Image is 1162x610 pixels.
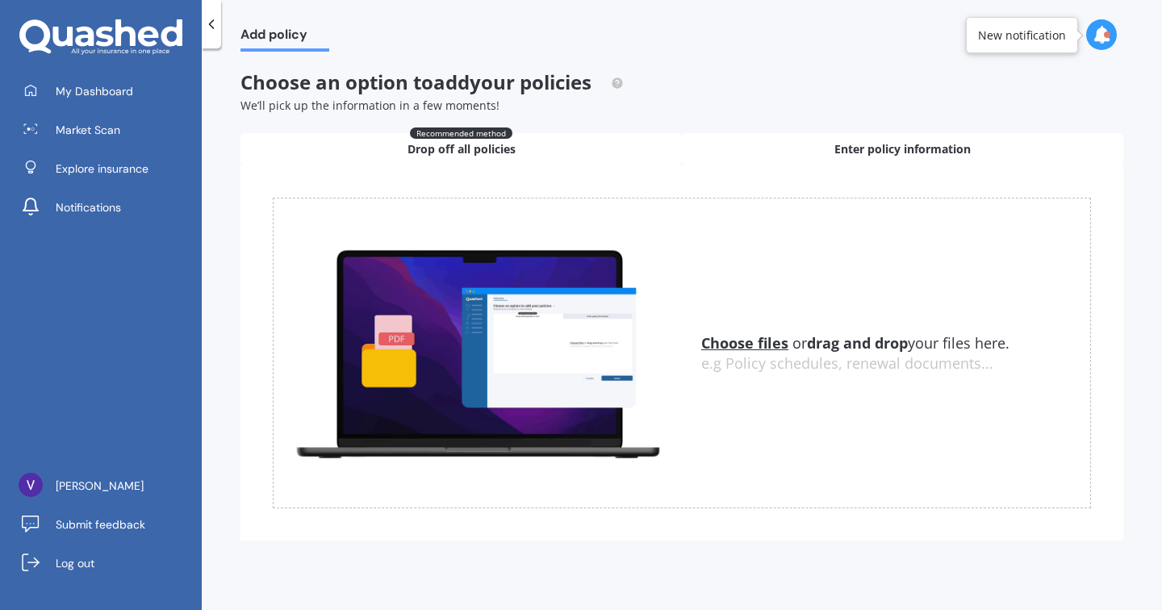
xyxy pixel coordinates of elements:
u: Choose files [701,333,788,353]
a: Log out [12,547,202,579]
span: Log out [56,555,94,571]
span: or your files here. [701,333,1009,353]
a: My Dashboard [12,75,202,107]
a: Market Scan [12,114,202,146]
img: upload.de96410c8ce839c3fdd5.gif [274,240,682,466]
b: drag and drop [807,333,908,353]
div: e.g Policy schedules, renewal documents... [701,355,1090,373]
a: [PERSON_NAME] [12,470,202,502]
span: to add your policies [413,69,591,95]
div: New notification [978,27,1066,44]
span: Drop off all policies [408,141,516,157]
span: Explore insurance [56,161,148,177]
span: Market Scan [56,122,120,138]
span: My Dashboard [56,83,133,99]
span: Recommended method [410,127,512,139]
a: Submit feedback [12,508,202,541]
img: ACg8ocJ3sp79N0NDRmOLZdvArZShKJPA9iZ0IJ8xcJ35lWgaz3rYtw=s96-c [19,473,43,497]
a: Notifications [12,191,202,224]
span: Choose an option [240,69,624,95]
span: [PERSON_NAME] [56,478,144,494]
span: Add policy [240,27,329,48]
span: Submit feedback [56,516,145,533]
a: Explore insurance [12,152,202,185]
span: We’ll pick up the information in a few moments! [240,98,499,113]
span: Notifications [56,199,121,215]
span: Enter policy information [834,141,971,157]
